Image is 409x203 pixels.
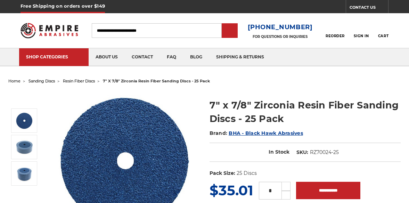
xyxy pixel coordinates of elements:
[210,98,401,125] h1: 7" x 7/8" Zirconia Resin Fiber Sanding Discs - 25 Pack
[63,79,95,83] a: resin fiber discs
[210,170,235,177] dt: Pack Size:
[326,34,345,38] span: Reorder
[16,138,33,156] img: 7" x 7/8" Zirconia Resin Fiber Sanding Discs - 25 Pack
[210,182,253,199] span: $35.01
[378,23,388,38] a: Cart
[160,48,183,66] a: faq
[310,149,339,156] dd: RZ70024-25
[183,48,209,66] a: blog
[21,19,78,42] img: Empire Abrasives
[28,79,55,83] a: sanding discs
[378,34,388,38] span: Cart
[16,165,33,182] img: 7" x 7/8" Zirconia Resin Fiber Sanding Discs - 25 Pack
[237,170,257,177] dd: 25 Discs
[248,22,313,32] a: [PHONE_NUMBER]
[16,112,33,129] img: 7 inch zirconia resin fiber disc
[26,54,82,59] div: SHOP CATEGORIES
[209,48,271,66] a: shipping & returns
[354,34,369,38] span: Sign In
[269,149,289,155] span: In Stock
[103,79,210,83] span: 7" x 7/8" zirconia resin fiber sanding discs - 25 pack
[229,130,303,136] a: BHA - Black Hawk Abrasives
[8,79,21,83] a: home
[326,23,345,38] a: Reorder
[350,3,388,13] a: CONTACT US
[296,149,308,156] dt: SKU:
[125,48,160,66] a: contact
[248,34,313,39] p: FOR QUESTIONS OR INQUIRIES
[89,48,125,66] a: about us
[210,130,228,136] span: Brand:
[223,24,237,38] input: Submit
